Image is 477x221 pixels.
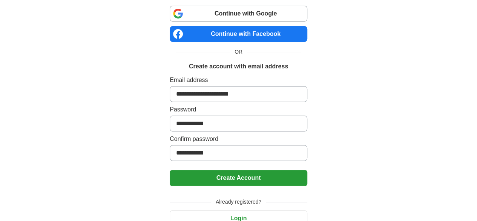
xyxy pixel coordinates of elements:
[170,170,307,186] button: Create Account
[170,134,307,144] label: Confirm password
[170,105,307,114] label: Password
[170,26,307,42] a: Continue with Facebook
[170,6,307,22] a: Continue with Google
[230,48,247,56] span: OR
[211,198,266,206] span: Already registered?
[170,76,307,85] label: Email address
[189,62,288,71] h1: Create account with email address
